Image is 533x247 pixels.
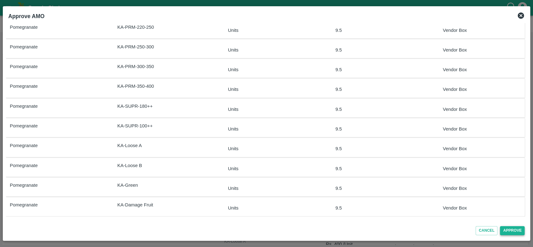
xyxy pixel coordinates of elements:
[228,126,305,132] p: Units
[335,86,412,93] p: 9.5
[443,145,520,152] p: Vendor Box
[117,162,201,169] p: KA-Loose B
[117,182,201,189] p: KA-Green
[335,27,412,34] p: 9.5
[443,106,520,113] p: Vendor Box
[228,145,305,152] p: Units
[335,185,412,192] p: 9.5
[335,126,412,132] p: 9.5
[117,83,201,90] p: KA-PRM-350-400
[228,66,305,73] p: Units
[443,66,520,73] p: Vendor Box
[443,27,520,34] p: Vendor Box
[228,205,305,211] p: Units
[228,165,305,172] p: Units
[228,86,305,93] p: Units
[10,182,93,189] p: Pomegranate
[8,13,45,19] b: Approve AMO
[117,142,201,149] p: KA-Loose A
[476,226,497,235] button: Cancel
[228,47,305,53] p: Units
[10,142,93,149] p: Pomegranate
[443,47,520,53] p: Vendor Box
[335,47,412,53] p: 9.5
[10,83,93,90] p: Pomegranate
[117,43,201,50] p: KA-PRM-250-300
[10,24,93,31] p: Pomegranate
[228,185,305,192] p: Units
[500,226,525,235] button: Approve
[10,43,93,50] p: Pomegranate
[10,122,93,129] p: Pomegranate
[443,205,520,211] p: Vendor Box
[10,162,93,169] p: Pomegranate
[335,205,412,211] p: 9.5
[117,24,201,31] p: KA-PRM-220-250
[443,126,520,132] p: Vendor Box
[117,63,201,70] p: KA-PRM-300-350
[10,63,93,70] p: Pomegranate
[335,106,412,113] p: 9.5
[117,201,201,208] p: KA-Damage Fruit
[228,27,305,34] p: Units
[335,165,412,172] p: 9.5
[335,145,412,152] p: 9.5
[443,165,520,172] p: Vendor Box
[117,122,201,129] p: KA-SUPR-100++
[228,106,305,113] p: Units
[335,66,412,73] p: 9.5
[443,86,520,93] p: Vendor Box
[10,201,93,208] p: Pomegranate
[10,103,93,110] p: Pomegranate
[443,185,520,192] p: Vendor Box
[117,103,201,110] p: KA-SUPR-180++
